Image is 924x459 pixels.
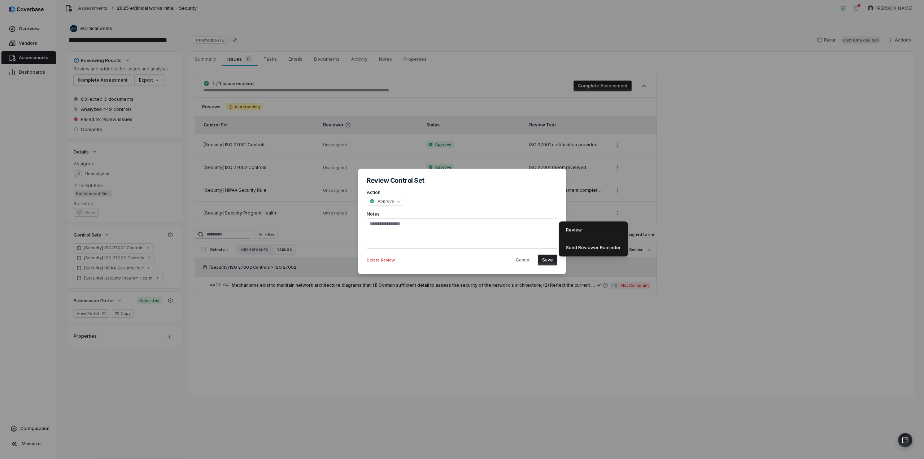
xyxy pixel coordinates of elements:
button: Delete Review [365,254,397,267]
h2: Review Control Set [367,177,557,184]
button: Save [538,255,557,265]
button: Cancel [511,255,535,265]
label: Notes [367,211,557,217]
label: Action [367,190,557,195]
